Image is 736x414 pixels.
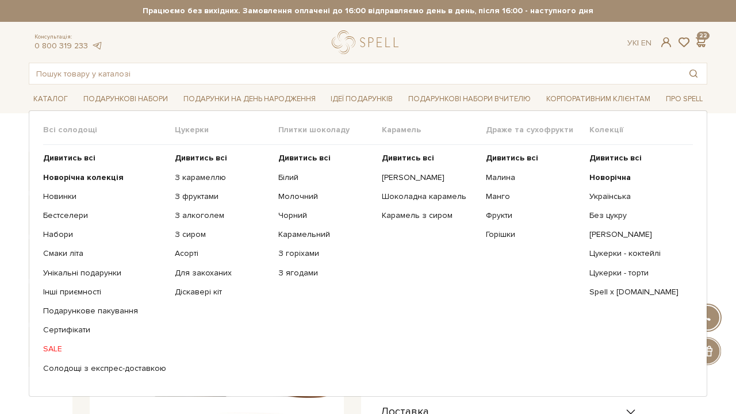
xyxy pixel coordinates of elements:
[382,153,434,163] b: Дивитись всі
[43,325,166,335] a: Сертифікати
[29,90,72,108] a: Каталог
[175,287,270,297] a: Діскавері кіт
[43,191,166,202] a: Новинки
[79,90,172,108] a: Подарункові набори
[641,38,651,48] a: En
[486,153,581,163] a: Дивитись всі
[91,41,102,51] a: telegram
[332,30,404,54] a: logo
[589,191,684,202] a: Українська
[589,153,642,163] b: Дивитись всі
[43,125,175,135] span: Всі солодощі
[278,172,373,183] a: Білий
[589,125,693,135] span: Колекції
[34,33,102,41] span: Консультація:
[43,172,124,182] b: Новорічна колекція
[29,110,707,397] div: Каталог
[589,172,684,183] a: Новорічна
[637,38,639,48] span: |
[29,63,680,84] input: Пошук товару у каталозі
[175,153,270,163] a: Дивитись всі
[382,191,477,202] a: Шоколадна карамель
[43,229,166,240] a: Набори
[43,210,166,221] a: Бестселери
[486,153,538,163] b: Дивитись всі
[661,90,707,108] a: Про Spell
[382,172,477,183] a: [PERSON_NAME]
[43,248,166,259] a: Смаки літа
[542,90,655,108] a: Корпоративним клієнтам
[404,89,535,109] a: Подарункові набори Вчителю
[382,125,485,135] span: Карамель
[175,191,270,202] a: З фруктами
[43,344,166,354] a: SALE
[278,248,373,259] a: З горіхами
[486,210,581,221] a: Фрукти
[382,210,477,221] a: Карамель з сиром
[175,268,270,278] a: Для закоханих
[589,153,684,163] a: Дивитись всі
[589,229,684,240] a: [PERSON_NAME]
[278,153,331,163] b: Дивитись всі
[175,153,227,163] b: Дивитись всі
[278,153,373,163] a: Дивитись всі
[589,248,684,259] a: Цукерки - коктейлі
[278,268,373,278] a: З ягодами
[175,125,278,135] span: Цукерки
[486,172,581,183] a: Малина
[486,125,589,135] span: Драже та сухофрукти
[680,63,707,84] button: Пошук товару у каталозі
[589,268,684,278] a: Цукерки - торти
[278,229,373,240] a: Карамельний
[43,153,95,163] b: Дивитись всі
[175,210,270,221] a: З алкоголем
[43,287,166,297] a: Інші приємності
[175,248,270,259] a: Асорті
[34,41,88,51] a: 0 800 319 233
[627,38,651,48] div: Ук
[278,125,382,135] span: Плитки шоколаду
[278,210,373,221] a: Чорний
[43,153,166,163] a: Дивитись всі
[326,90,397,108] a: Ідеї подарунків
[29,6,707,16] strong: Працюємо без вихідних. Замовлення оплачені до 16:00 відправляємо день в день, після 16:00 - насту...
[589,287,684,297] a: Spell x [DOMAIN_NAME]
[43,363,166,374] a: Солодощі з експрес-доставкою
[175,229,270,240] a: З сиром
[486,191,581,202] a: Манго
[43,268,166,278] a: Унікальні подарунки
[278,191,373,202] a: Молочний
[589,172,631,182] b: Новорічна
[43,306,166,316] a: Подарункове пакування
[382,153,477,163] a: Дивитись всі
[179,90,320,108] a: Подарунки на День народження
[486,229,581,240] a: Горішки
[589,210,684,221] a: Без цукру
[175,172,270,183] a: З карамеллю
[43,172,166,183] a: Новорічна колекція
